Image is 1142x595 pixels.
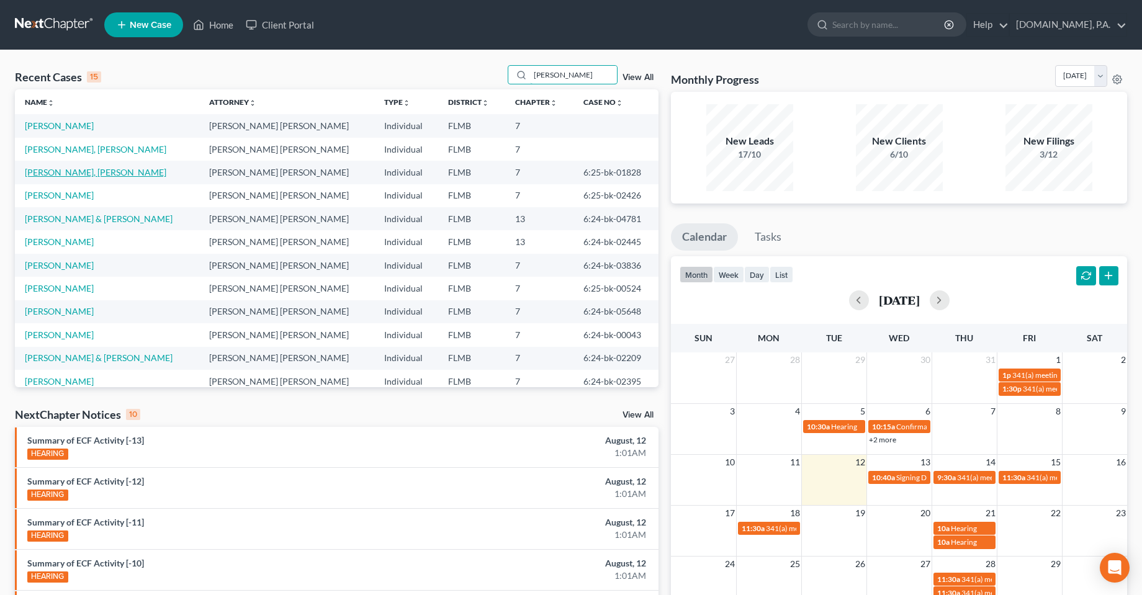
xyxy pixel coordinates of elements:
[919,557,932,571] span: 27
[1002,370,1011,380] span: 1p
[706,148,793,161] div: 17/10
[573,300,659,323] td: 6:24-bk-05648
[199,230,374,253] td: [PERSON_NAME] [PERSON_NAME]
[1050,455,1062,470] span: 15
[872,473,895,482] span: 10:40a
[951,524,977,533] span: Hearing
[957,473,1006,482] span: 341(a) meeting
[859,404,866,419] span: 5
[573,370,659,393] td: 6:24-bk-02395
[937,575,960,584] span: 11:30a
[937,537,950,547] span: 10a
[27,490,68,501] div: HEARING
[1002,384,1022,393] span: 1:30p
[505,323,573,346] td: 7
[448,97,489,107] a: Districtunfold_more
[951,537,977,547] span: Hearing
[1012,370,1061,380] span: 341(a) meeting
[680,266,713,283] button: month
[1005,148,1092,161] div: 3/12
[199,207,374,230] td: [PERSON_NAME] [PERSON_NAME]
[896,473,1007,482] span: Signing Date for [PERSON_NAME]
[25,213,173,224] a: [PERSON_NAME] & [PERSON_NAME]
[924,404,932,419] span: 6
[1050,557,1062,571] span: 29
[482,99,489,107] i: unfold_more
[25,236,94,247] a: [PERSON_NAME]
[919,455,932,470] span: 13
[438,207,505,230] td: FLMB
[374,323,438,346] td: Individual
[27,558,144,568] a: Summary of ECF Activity [-10]
[438,138,505,161] td: FLMB
[25,144,166,154] a: [PERSON_NAME], [PERSON_NAME]
[984,557,997,571] span: 28
[623,73,654,82] a: View All
[695,333,713,343] span: Sun
[967,14,1009,36] a: Help
[831,422,857,431] span: Hearing
[15,407,140,422] div: NextChapter Notices
[724,557,736,571] span: 24
[989,404,997,419] span: 7
[249,99,256,107] i: unfold_more
[573,230,659,253] td: 6:24-bk-02445
[438,184,505,207] td: FLMB
[374,254,438,277] td: Individual
[758,333,780,343] span: Mon
[438,161,505,184] td: FLMB
[374,347,438,370] td: Individual
[27,530,68,542] div: HEARING
[1115,506,1127,521] span: 23
[438,114,505,137] td: FLMB
[573,254,659,277] td: 6:24-bk-03836
[25,120,94,131] a: [PERSON_NAME]
[713,266,744,283] button: week
[199,323,374,346] td: [PERSON_NAME] [PERSON_NAME]
[937,473,956,482] span: 9:30a
[25,167,166,177] a: [PERSON_NAME], [PERSON_NAME]
[789,455,801,470] span: 11
[623,411,654,419] a: View All
[199,347,374,370] td: [PERSON_NAME] [PERSON_NAME]
[374,114,438,137] td: Individual
[1115,455,1127,470] span: 16
[25,260,94,271] a: [PERSON_NAME]
[826,333,842,343] span: Tue
[27,435,144,445] a: Summary of ECF Activity [-13]
[1027,473,1076,482] span: 341(a) meeting
[374,300,438,323] td: Individual
[240,14,320,36] a: Client Portal
[403,99,410,107] i: unfold_more
[1002,473,1025,482] span: 11:30a
[955,333,973,343] span: Thu
[47,99,55,107] i: unfold_more
[984,506,997,521] span: 21
[27,476,144,486] a: Summary of ECF Activity [-12]
[384,97,410,107] a: Typeunfold_more
[374,277,438,300] td: Individual
[505,184,573,207] td: 7
[505,138,573,161] td: 7
[573,323,659,346] td: 6:24-bk-00043
[706,134,793,148] div: New Leads
[573,184,659,207] td: 6:25-bk-02426
[199,138,374,161] td: [PERSON_NAME] [PERSON_NAME]
[25,306,94,316] a: [PERSON_NAME]
[126,409,140,420] div: 10
[856,134,943,148] div: New Clients
[889,333,909,343] span: Wed
[374,370,438,393] td: Individual
[438,277,505,300] td: FLMB
[1054,404,1062,419] span: 8
[984,455,997,470] span: 14
[448,570,646,582] div: 1:01AM
[438,347,505,370] td: FLMB
[573,207,659,230] td: 6:24-bk-04781
[87,71,101,83] div: 15
[448,447,646,459] div: 1:01AM
[438,230,505,253] td: FLMB
[438,323,505,346] td: FLMB
[1100,553,1130,583] div: Open Intercom Messenger
[199,300,374,323] td: [PERSON_NAME] [PERSON_NAME]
